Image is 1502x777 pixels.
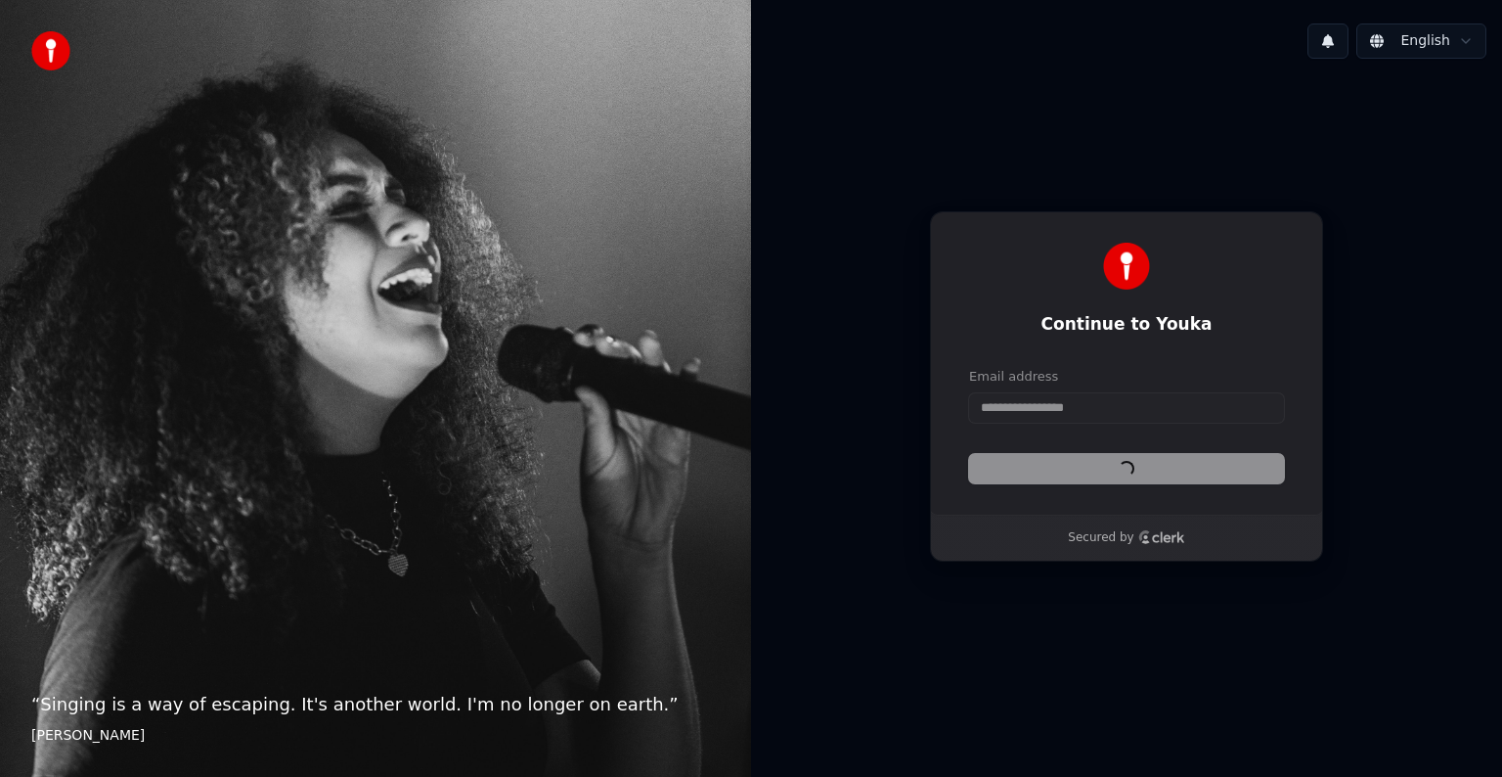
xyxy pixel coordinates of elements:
[31,31,70,70] img: youka
[1068,530,1133,546] p: Secured by
[31,691,720,718] p: “ Singing is a way of escaping. It's another world. I'm no longer on earth. ”
[969,313,1284,337] h1: Continue to Youka
[1103,243,1150,290] img: Youka
[1138,530,1185,544] a: Clerk logo
[31,726,720,746] footer: [PERSON_NAME]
